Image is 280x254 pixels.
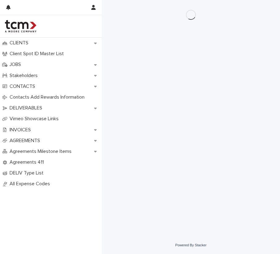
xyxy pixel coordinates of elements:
[5,20,36,32] img: 4hMmSqQkux38exxPVZHQ
[7,159,49,165] p: Agreements 411
[7,62,26,68] p: JOBS
[7,116,64,122] p: Vimeo Showcase Links
[7,73,43,79] p: Stakeholders
[7,170,48,176] p: DELIV Type List
[7,40,33,46] p: CLIENTS
[7,51,69,57] p: Client Spot ID Master List
[7,127,36,133] p: INVOICES
[7,105,47,111] p: DELIVERABLES
[7,94,89,100] p: Contacts Add Rewards Information
[7,181,55,187] p: All Expense Codes
[7,149,76,154] p: Agreements Milestone Items
[175,243,206,247] a: Powered By Stacker
[7,84,40,89] p: CONTACTS
[7,138,45,144] p: AGREEMENTS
